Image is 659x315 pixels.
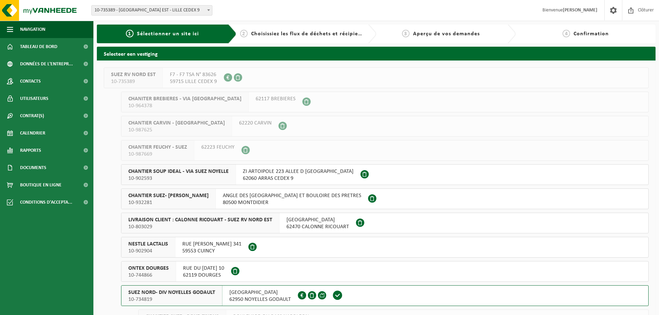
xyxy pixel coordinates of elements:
[128,248,168,254] span: 10-902904
[229,289,291,296] span: [GEOGRAPHIC_DATA]
[183,265,224,272] span: RUE DU [DATE] 10
[128,102,241,109] span: 10-964378
[121,237,649,258] button: NESTLE LACTALIS 10-902904 RUE [PERSON_NAME] 34159553 CUINCY
[126,30,134,37] span: 1
[20,142,41,159] span: Rapports
[182,241,241,248] span: RUE [PERSON_NAME] 341
[128,216,272,223] span: LIVRAISON CLIENT : CALONNE RICOUART - SUEZ RV NORD EST
[128,241,168,248] span: NESTLE LACTALIS
[121,188,649,209] button: CHANTIER SUEZ- [PERSON_NAME] 10-932281 ANGLE DES [GEOGRAPHIC_DATA] ET BOULOIRE DES PRETRES80500 M...
[20,176,62,194] span: Boutique en ligne
[223,192,361,199] span: ANGLE DES [GEOGRAPHIC_DATA] ET BOULOIRE DES PRETRES
[20,55,73,73] span: Données de l'entrepr...
[20,107,44,124] span: Contrat(s)
[20,159,46,176] span: Documents
[128,265,169,272] span: ONTEX DOURGES
[413,31,480,37] span: Aperçu de vos demandes
[240,30,248,37] span: 2
[92,6,212,15] span: 10-735389 - SUEZ RV NORD EST - LILLE CEDEX 9
[402,30,410,37] span: 3
[20,124,45,142] span: Calendrier
[563,8,597,13] strong: [PERSON_NAME]
[170,71,217,78] span: F7 - F7 TSA N° 83626
[121,164,649,185] button: CHANTIER SOUP IDEAL - VIA SUEZ NOYELLE 10-902593 ZI ARTOIPOLE 223 ALLEE D [GEOGRAPHIC_DATA]62060 ...
[128,127,225,133] span: 10-987625
[128,175,229,182] span: 10-902593
[256,95,295,102] span: 62117 BREBIERES
[128,192,209,199] span: CHANTIER SUEZ- [PERSON_NAME]
[128,272,169,279] span: 10-744866
[201,144,235,151] span: 62223 FEUCHY
[20,194,72,211] span: Conditions d'accepta...
[170,78,217,85] span: 59715 LILLE CEDEX 9
[182,248,241,254] span: 59553 CUINCY
[111,78,156,85] span: 10-735389
[128,223,272,230] span: 10-803029
[574,31,609,37] span: Confirmation
[128,95,241,102] span: CHANITER BREBIERES - VIA [GEOGRAPHIC_DATA]
[20,73,41,90] span: Contacts
[128,120,225,127] span: CHANTIER CARVIN - [GEOGRAPHIC_DATA]
[243,168,354,175] span: ZI ARTOIPOLE 223 ALLEE D [GEOGRAPHIC_DATA]
[121,261,649,282] button: ONTEX DOURGES 10-744866 RUE DU [DATE] 1062119 DOURGES
[229,296,291,303] span: 62950 NOYELLES GODAULT
[128,144,187,151] span: CHANTIER FEUCHY - SUEZ
[128,296,215,303] span: 10-734819
[121,213,649,233] button: LIVRAISON CLIENT : CALONNE RICOUART - SUEZ RV NORD EST 10-803029 [GEOGRAPHIC_DATA]62470 CALONNE R...
[128,289,215,296] span: SUEZ NORD- DIV NOYELLES GODAULT
[243,175,354,182] span: 62060 ARRAS CEDEX 9
[128,151,187,158] span: 10-987669
[121,285,649,306] button: SUEZ NORD- DIV NOYELLES GODAULT 10-734819 [GEOGRAPHIC_DATA]62950 NOYELLES GODAULT
[251,31,366,37] span: Choisissiez les flux de déchets et récipients
[20,21,45,38] span: Navigation
[562,30,570,37] span: 4
[20,90,48,107] span: Utilisateurs
[137,31,199,37] span: Sélectionner un site ici
[286,216,349,223] span: [GEOGRAPHIC_DATA]
[128,168,229,175] span: CHANTIER SOUP IDEAL - VIA SUEZ NOYELLE
[286,223,349,230] span: 62470 CALONNE RICOUART
[223,199,361,206] span: 80500 MONTDIDIER
[239,120,272,127] span: 62220 CARVIN
[111,71,156,78] span: SUEZ RV NORD EST
[128,199,209,206] span: 10-932281
[97,47,656,60] h2: Selecteer een vestiging
[91,5,212,16] span: 10-735389 - SUEZ RV NORD EST - LILLE CEDEX 9
[183,272,224,279] span: 62119 DOURGES
[20,38,57,55] span: Tableau de bord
